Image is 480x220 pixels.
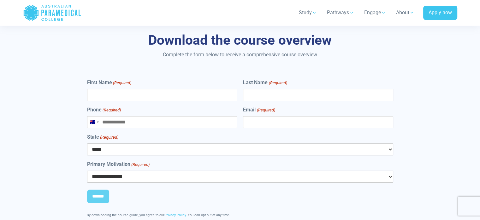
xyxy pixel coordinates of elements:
[112,80,131,86] span: (Required)
[102,107,121,113] span: (Required)
[56,32,425,48] h3: Download the course overview
[423,6,457,20] a: Apply now
[243,79,287,86] label: Last Name
[87,160,150,168] label: Primary Motivation
[164,213,186,217] a: Privacy Policy
[360,4,390,22] a: Engage
[323,4,358,22] a: Pathways
[87,106,121,114] label: Phone
[243,106,275,114] label: Email
[87,116,101,128] button: Selected country
[87,213,230,217] span: By downloading the course guide, you agree to our . You can opt-out at any time.
[131,161,150,168] span: (Required)
[87,79,131,86] label: First Name
[23,3,81,23] a: Australian Paramedical College
[99,134,118,141] span: (Required)
[56,51,425,59] p: Complete the form below to receive a comprehensive course overview
[295,4,321,22] a: Study
[268,80,287,86] span: (Required)
[392,4,418,22] a: About
[256,107,275,113] span: (Required)
[87,133,118,141] label: State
